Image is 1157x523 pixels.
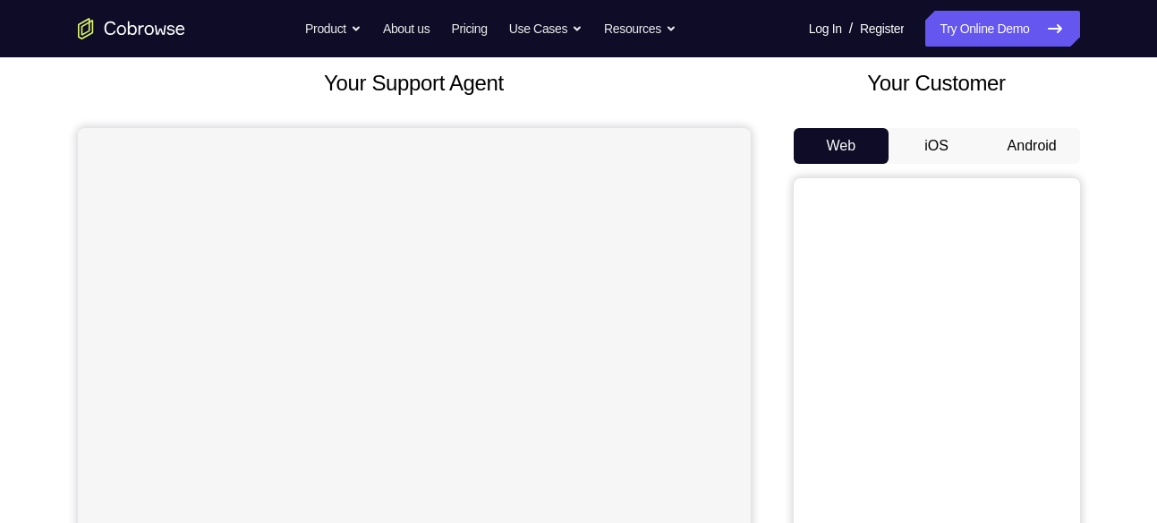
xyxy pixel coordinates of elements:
button: Use Cases [509,11,583,47]
button: Product [305,11,362,47]
button: Web [794,128,889,164]
a: Log In [809,11,842,47]
h2: Your Support Agent [78,67,751,99]
a: About us [383,11,430,47]
button: iOS [889,128,984,164]
button: Android [984,128,1080,164]
a: Go to the home page [78,18,185,39]
h2: Your Customer [794,67,1080,99]
a: Try Online Demo [925,11,1079,47]
button: Resources [604,11,676,47]
a: Register [860,11,904,47]
a: Pricing [451,11,487,47]
span: / [849,18,853,39]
